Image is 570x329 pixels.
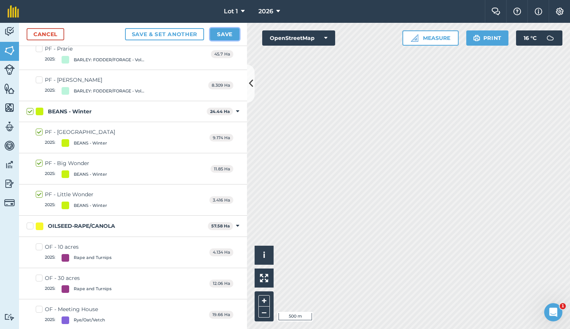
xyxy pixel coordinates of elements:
[74,317,105,323] div: Rye/Oat/Vetch
[45,191,107,199] div: PF - Little Wonder
[209,196,233,204] span: 3.416 Ha
[208,81,233,89] span: 8.309 Ha
[45,45,158,53] div: PF - Prarie
[543,30,558,46] img: svg+xml;base64,PD94bWwgdmVyc2lvbj0iMS4wIiBlbmNvZGluZz0idXRmLTgiPz4KPCEtLSBHZW5lcmF0b3I6IEFkb2JlIE...
[4,64,15,75] img: svg+xml;base64,PD94bWwgdmVyc2lvbj0iMS4wIiBlbmNvZGluZz0idXRmLTgiPz4KPCEtLSBHZW5lcmF0b3I6IEFkb2JlIE...
[258,295,270,307] button: +
[45,128,115,136] div: PF - [GEOGRAPHIC_DATA]
[74,140,107,146] div: BEANS - Winter
[491,8,500,15] img: Two speech bubbles overlapping with the left bubble in the forefront
[210,109,230,114] strong: 24.44 Ha
[209,134,233,142] span: 9.174 Ha
[74,57,147,63] div: BARLEY: FODDER/FORAGE - Volunteers
[466,30,509,46] button: Print
[4,26,15,37] img: svg+xml;base64,PD94bWwgdmVyc2lvbj0iMS4wIiBlbmNvZGluZz0idXRmLTgiPz4KPCEtLSBHZW5lcmF0b3I6IEFkb2JlIE...
[258,307,270,318] button: –
[209,280,233,288] span: 12.06 Ha
[516,30,562,46] button: 16 °C
[560,303,566,309] span: 1
[555,8,564,15] img: A cog icon
[258,7,273,16] span: 2026
[4,178,15,189] img: svg+xml;base64,PD94bWwgdmVyc2lvbj0iMS4wIiBlbmNvZGluZz0idXRmLTgiPz4KPCEtLSBHZW5lcmF0b3I6IEFkb2JlIE...
[513,8,522,15] img: A question mark icon
[45,170,55,178] span: 2025 :
[45,254,55,262] span: 2025 :
[4,140,15,151] img: svg+xml;base64,PD94bWwgdmVyc2lvbj0iMS4wIiBlbmNvZGluZz0idXRmLTgiPz4KPCEtLSBHZW5lcmF0b3I6IEFkb2JlIE...
[262,30,335,46] button: OpenStreetMap
[4,159,15,170] img: svg+xml;base64,PD94bWwgdmVyc2lvbj0iMS4wIiBlbmNvZGluZz0idXRmLTgiPz4KPCEtLSBHZW5lcmF0b3I6IEFkb2JlIE...
[45,87,55,95] span: 2025 :
[48,108,92,116] div: BEANS - Winter
[260,274,268,282] img: Four arrows, one pointing top left, one top right, one bottom right and the last bottom left
[45,274,112,282] div: OF - 30 acres
[211,50,233,58] span: 45.7 Ha
[45,139,55,147] span: 2025 :
[473,33,480,43] img: svg+xml;base64,PHN2ZyB4bWxucz0iaHR0cDovL3d3dy53My5vcmcvMjAwMC9zdmciIHdpZHRoPSIxOSIgaGVpZ2h0PSIyNC...
[45,243,112,251] div: OF - 10 acres
[27,28,64,40] a: Cancel
[4,313,15,321] img: svg+xml;base64,PD94bWwgdmVyc2lvbj0iMS4wIiBlbmNvZGluZz0idXRmLTgiPz4KPCEtLSBHZW5lcmF0b3I6IEFkb2JlIE...
[74,254,112,261] div: Rape and Turnips
[224,7,238,16] span: Lot 1
[45,305,105,313] div: OF - Meeting House
[402,30,459,46] button: Measure
[74,202,107,209] div: BEANS - Winter
[45,56,55,64] span: 2025 :
[255,246,274,265] button: i
[209,248,233,256] span: 4.134 Ha
[524,30,537,46] span: 16 ° C
[74,286,112,292] div: Rape and Turnips
[45,316,55,324] span: 2025 :
[4,102,15,113] img: svg+xml;base64,PHN2ZyB4bWxucz0iaHR0cDovL3d3dy53My5vcmcvMjAwMC9zdmciIHdpZHRoPSI1NiIgaGVpZ2h0PSI2MC...
[535,7,542,16] img: svg+xml;base64,PHN2ZyB4bWxucz0iaHR0cDovL3d3dy53My5vcmcvMjAwMC9zdmciIHdpZHRoPSIxNyIgaGVpZ2h0PSIxNy...
[45,159,107,167] div: PF - Big Wonder
[4,45,15,56] img: svg+xml;base64,PHN2ZyB4bWxucz0iaHR0cDovL3d3dy53My5vcmcvMjAwMC9zdmciIHdpZHRoPSI1NiIgaGVpZ2h0PSI2MC...
[8,5,19,17] img: fieldmargin Logo
[4,83,15,94] img: svg+xml;base64,PHN2ZyB4bWxucz0iaHR0cDovL3d3dy53My5vcmcvMjAwMC9zdmciIHdpZHRoPSI1NiIgaGVpZ2h0PSI2MC...
[45,202,55,209] span: 2025 :
[48,222,115,230] div: OILSEED-RAPE/CANOLA
[45,285,55,293] span: 2025 :
[74,88,147,94] div: BARLEY: FODDER/FORAGE - Volunteers
[4,121,15,132] img: svg+xml;base64,PD94bWwgdmVyc2lvbj0iMS4wIiBlbmNvZGluZz0idXRmLTgiPz4KPCEtLSBHZW5lcmF0b3I6IEFkb2JlIE...
[210,28,239,40] button: Save
[211,165,233,173] span: 11.85 Ha
[4,197,15,208] img: svg+xml;base64,PD94bWwgdmVyc2lvbj0iMS4wIiBlbmNvZGluZz0idXRmLTgiPz4KPCEtLSBHZW5lcmF0b3I6IEFkb2JlIE...
[74,171,107,178] div: BEANS - Winter
[125,28,204,40] button: Save & set another
[263,250,265,260] span: i
[45,76,158,84] div: PF - [PERSON_NAME]
[544,303,562,321] iframe: Intercom live chat
[211,223,230,229] strong: 57.58 Ha
[209,311,233,319] span: 19.66 Ha
[411,34,418,42] img: Ruler icon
